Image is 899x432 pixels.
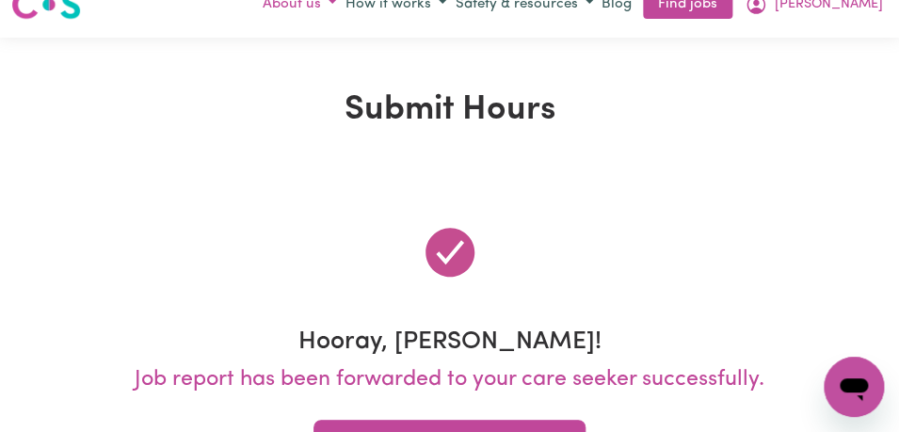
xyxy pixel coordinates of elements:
[11,364,888,397] p: Job report has been forwarded to your care seeker successfully.
[11,328,888,358] h3: Hooray, [PERSON_NAME]!
[824,357,884,417] iframe: Button to launch messaging window
[11,90,888,132] h1: Submit Hours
